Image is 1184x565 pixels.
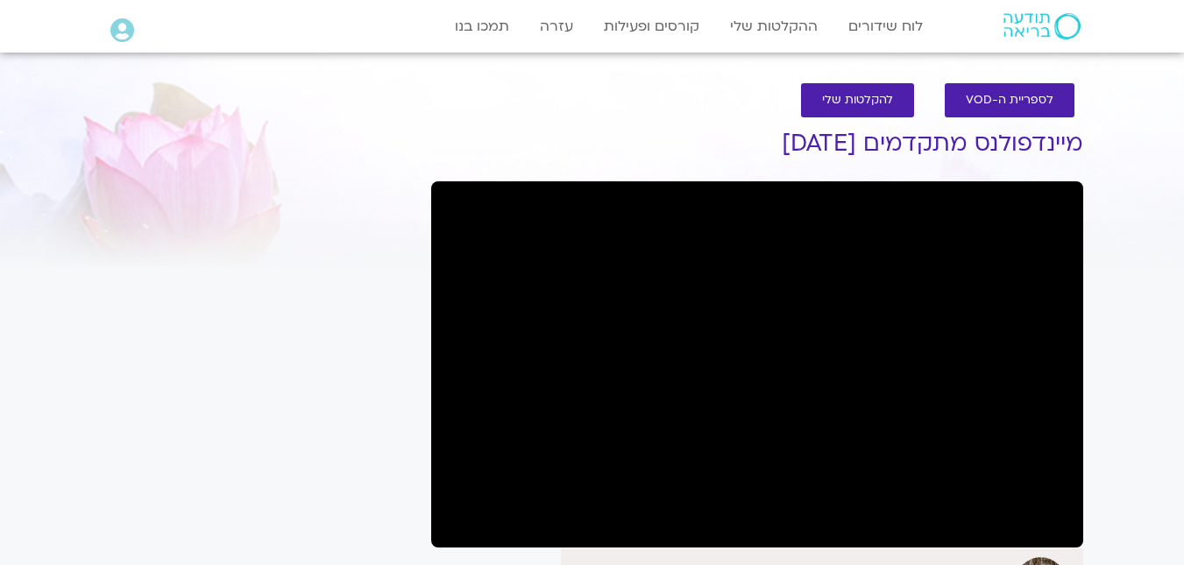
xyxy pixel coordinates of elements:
a: ההקלטות שלי [721,10,826,43]
a: עזרה [531,10,582,43]
a: תמכו בנו [446,10,518,43]
a: לספריית ה-VOD [945,83,1074,117]
span: לספריית ה-VOD [966,94,1053,107]
img: תודעה בריאה [1003,13,1081,39]
h1: מיינדפולנס מתקדמים [DATE] [431,131,1083,157]
span: להקלטות שלי [822,94,893,107]
a: קורסים ופעילות [595,10,708,43]
a: להקלטות שלי [801,83,914,117]
a: לוח שידורים [840,10,932,43]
